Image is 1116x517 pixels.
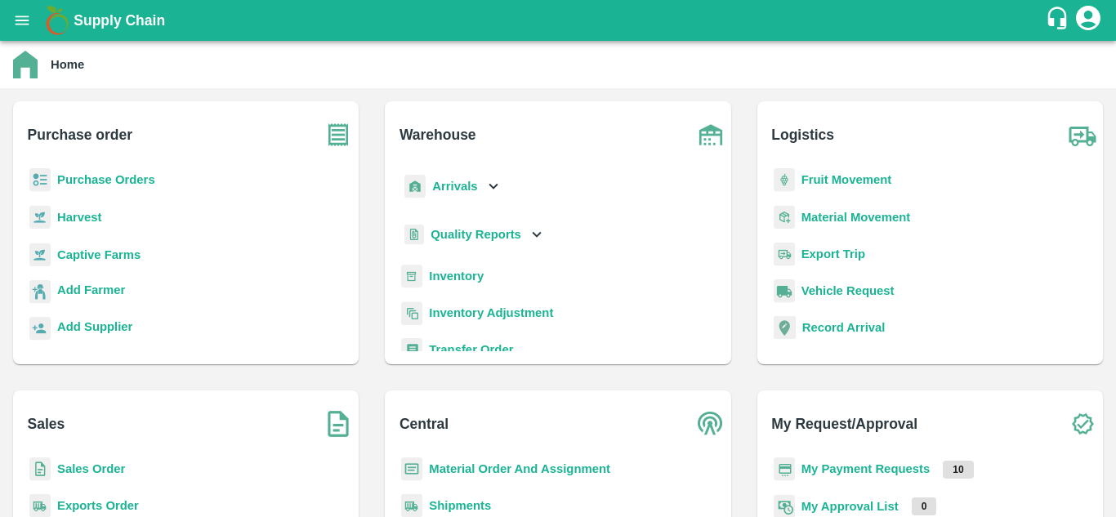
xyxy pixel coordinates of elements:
[774,279,795,303] img: vehicle
[912,497,937,515] p: 0
[774,205,795,230] img: material
[29,280,51,304] img: farmer
[431,228,521,241] b: Quality Reports
[802,321,886,334] a: Record Arrival
[74,12,165,29] b: Supply Chain
[774,457,795,481] img: payment
[1074,3,1103,38] div: account of current user
[401,301,422,325] img: inventory
[429,270,484,283] a: Inventory
[801,462,931,475] a: My Payment Requests
[801,173,892,186] a: Fruit Movement
[401,457,422,481] img: centralMaterial
[429,462,610,475] a: Material Order And Assignment
[318,403,359,444] img: soSales
[404,225,424,245] img: qualityReport
[401,338,422,362] img: whTransfer
[29,457,51,481] img: sales
[690,403,731,444] img: central
[28,123,132,146] b: Purchase order
[400,123,476,146] b: Warehouse
[57,283,125,296] b: Add Farmer
[29,243,51,267] img: harvest
[74,9,1045,32] a: Supply Chain
[1062,403,1103,444] img: check
[28,412,65,435] b: Sales
[771,123,834,146] b: Logistics
[432,180,477,193] b: Arrivals
[1062,114,1103,155] img: truck
[801,500,899,513] a: My Approval List
[429,499,491,512] a: Shipments
[801,211,911,224] a: Material Movement
[771,412,917,435] b: My Request/Approval
[57,318,132,340] a: Add Supplier
[41,4,74,37] img: logo
[943,461,973,479] p: 10
[57,248,141,261] a: Captive Farms
[801,247,865,261] a: Export Trip
[57,211,101,224] a: Harvest
[774,316,796,339] img: recordArrival
[404,175,426,198] img: whArrival
[57,499,139,512] a: Exports Order
[429,343,513,356] a: Transfer Order
[400,412,449,435] b: Central
[774,243,795,266] img: delivery
[801,284,895,297] a: Vehicle Request
[401,218,546,252] div: Quality Reports
[29,205,51,230] img: harvest
[57,173,155,186] a: Purchase Orders
[57,462,125,475] a: Sales Order
[690,114,731,155] img: warehouse
[57,281,125,303] a: Add Farmer
[51,58,84,71] b: Home
[1045,6,1074,35] div: customer-support
[401,168,502,205] div: Arrivals
[774,168,795,192] img: fruit
[29,168,51,192] img: reciept
[429,306,553,319] a: Inventory Adjustment
[13,51,38,78] img: home
[57,320,132,333] b: Add Supplier
[401,265,422,288] img: whInventory
[29,317,51,341] img: supplier
[3,2,41,39] button: open drawer
[318,114,359,155] img: purchase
